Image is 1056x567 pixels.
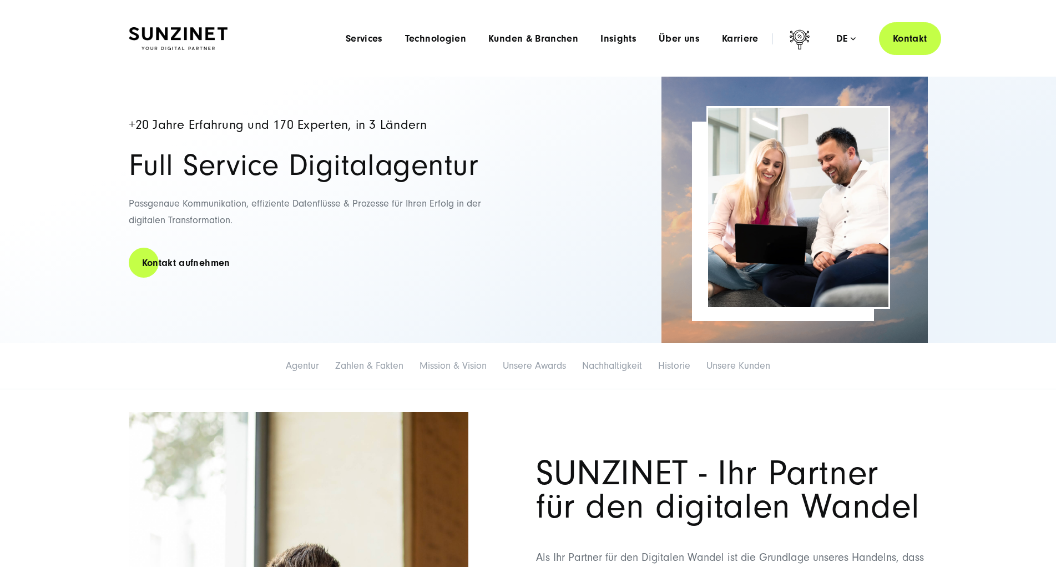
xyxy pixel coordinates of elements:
[129,198,481,227] span: Passgenaue Kommunikation, effiziente Datenflüsse & Prozesse für Ihren Erfolg in der digitalen Tra...
[708,108,888,307] img: Service_Images_2025_39
[536,456,928,524] h1: SUNZINET - Ihr Partner für den digitalen Wandel
[286,360,319,372] a: Agentur
[129,247,244,279] a: Kontakt aufnehmen
[658,360,690,372] a: Historie
[129,118,517,132] h4: +20 Jahre Erfahrung und 170 Experten, in 3 Ländern
[405,33,466,44] a: Technologien
[335,360,403,372] a: Zahlen & Fakten
[129,27,228,51] img: SUNZINET Full Service Digital Agentur
[600,33,636,44] a: Insights
[659,33,700,44] a: Über uns
[879,22,941,55] a: Kontakt
[722,33,759,44] a: Karriere
[836,33,856,44] div: de
[582,360,642,372] a: Nachhaltigkeit
[488,33,578,44] a: Kunden & Branchen
[706,360,770,372] a: Unsere Kunden
[420,360,487,372] a: Mission & Vision
[346,33,383,44] a: Services
[661,77,928,343] img: Full-Service Digitalagentur SUNZINET - Business Applications Web & Cloud_2
[129,150,517,181] h2: Full Service Digitalagentur
[503,360,566,372] a: Unsere Awards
